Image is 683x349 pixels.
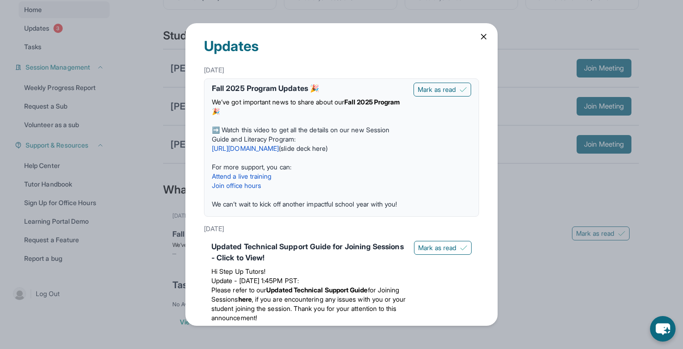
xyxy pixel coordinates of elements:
div: Updates [204,23,479,62]
strong: Fall 2025 Program [344,98,400,106]
span: Hi Step Up Tutors! [211,267,265,275]
span: We’ve got important news to share about our [212,98,344,106]
button: Mark as read [414,241,472,255]
a: [URL][DOMAIN_NAME] [212,144,279,152]
div: Updated Technical Support Guide for Joining Sessions - Click to View! [211,241,407,263]
span: Mark as read [418,243,456,252]
div: [DATE] [204,62,479,78]
strong: Updated Technical Support Guide [266,286,368,294]
a: Join office hours [212,181,261,189]
span: We can’t wait to kick off another impactful school year with you! [212,200,397,208]
a: here [238,295,252,303]
a: slide deck here [281,144,326,152]
span: For more support, you can: [212,163,291,171]
span: ➡️ Watch this video to get all the details on our new Session Guide and Literacy Program: [212,126,389,143]
button: chat-button [650,316,676,342]
span: Please refer to our [211,286,266,294]
span: 🎉 [212,107,220,115]
div: Fall 2025 Program Updates 🎉 [212,83,406,94]
span: Update - [DATE] 1:45PM PST: [211,277,299,284]
span: Mark as read [418,85,456,94]
img: Mark as read [460,244,467,252]
p: ( ) [212,144,406,153]
div: [DATE] [204,220,479,237]
a: Attend a live training [212,172,272,180]
img: Mark as read [460,86,467,93]
span: , if you are encountering any issues with you or your student joining the session. Thank you for ... [211,295,406,322]
button: Mark as read [414,83,471,97]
